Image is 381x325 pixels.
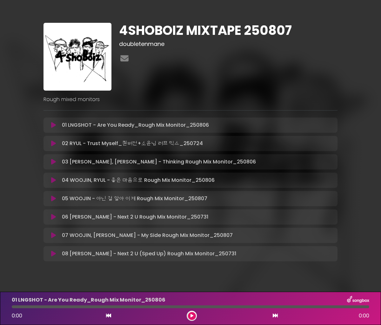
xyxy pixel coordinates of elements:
h3: doubletenmane [119,41,338,48]
p: 01 LNGSHOT - Are You Ready_Rough Mix Monitor_250806 [62,121,209,129]
p: 04 WOOJIN, RYUL - 좋은 마음으로 Rough Mix Monitor_250806 [62,176,215,184]
p: 08 [PERSON_NAME] - Next 2 U (Sped Up) Rough Mix Monitor_250731 [62,250,236,258]
p: 02 RYUL - Trust Myself_퀀버전+소윤님 러프 믹스_250724 [62,140,203,147]
h1: 4SHOBOIZ MIXTAPE 250807 [119,23,338,38]
p: 06 [PERSON_NAME] - Next 2 U Rough Mix Monitor_250731 [62,213,208,221]
p: 03 [PERSON_NAME], [PERSON_NAME] - Thinking Rough Mix Monitor_250806 [62,158,256,166]
p: 05 WOOJIN - 아닌 걸 알아 이제 Rough Mix Monitor_250807 [62,195,207,202]
p: 07 WOOJIN, [PERSON_NAME] - My Side Rough Mix Monitor_250807 [62,232,233,239]
img: WpJZf4DWQ0Wh4nhxdG2j [43,23,111,91]
p: Rough mixed monitors [43,96,338,103]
